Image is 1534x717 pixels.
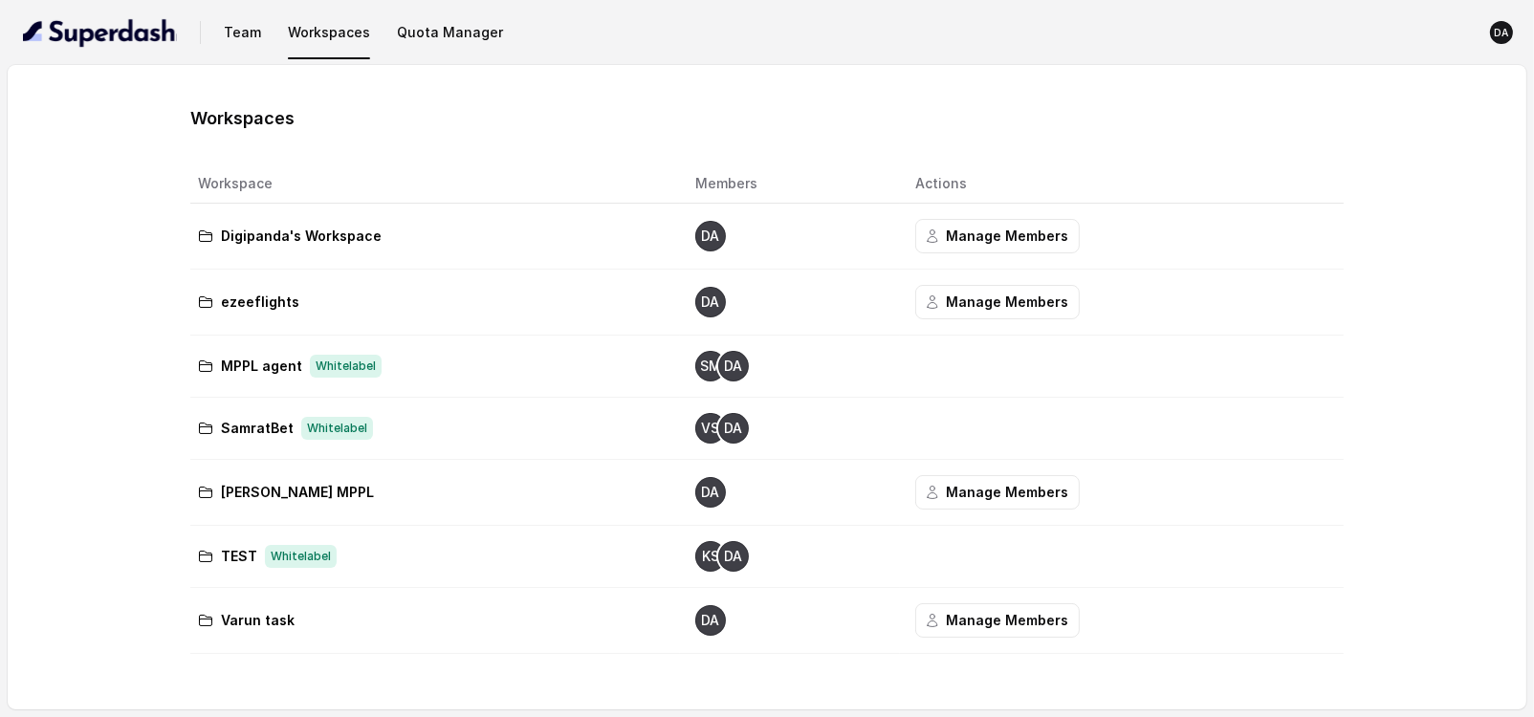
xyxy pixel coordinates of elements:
text: DA [724,550,742,565]
text: DA [724,422,742,437]
text: DA [724,359,742,375]
text: DA [701,295,719,311]
button: Quota Manager [389,15,511,50]
button: Team [216,15,269,50]
text: SM [700,359,721,375]
p: Varun task [221,609,295,632]
button: Manage Members [915,475,1080,510]
h1: Workspaces [190,103,295,134]
text: DA [701,229,719,245]
text: DA [701,614,719,629]
th: Members [680,164,900,204]
p: ezeeflights [221,291,299,314]
button: Workspaces [280,15,378,50]
button: Manage Members [915,285,1080,319]
text: DA [1495,27,1510,39]
text: KS [702,550,719,565]
p: MPPL agent [221,355,302,378]
p: [PERSON_NAME] MPPL [221,481,374,504]
img: light.svg [23,17,177,48]
text: VS [701,422,719,437]
span: Whitelabel [265,545,337,568]
text: DA [701,486,719,501]
button: Manage Members [915,219,1080,253]
p: TEST [221,545,257,568]
span: Whitelabel [301,417,373,440]
th: Workspace [190,164,680,204]
p: SamratBet [221,417,294,440]
button: Manage Members [915,603,1080,638]
p: Digipanda's Workspace [221,225,382,248]
th: Actions [900,164,1345,204]
span: Whitelabel [310,355,382,378]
